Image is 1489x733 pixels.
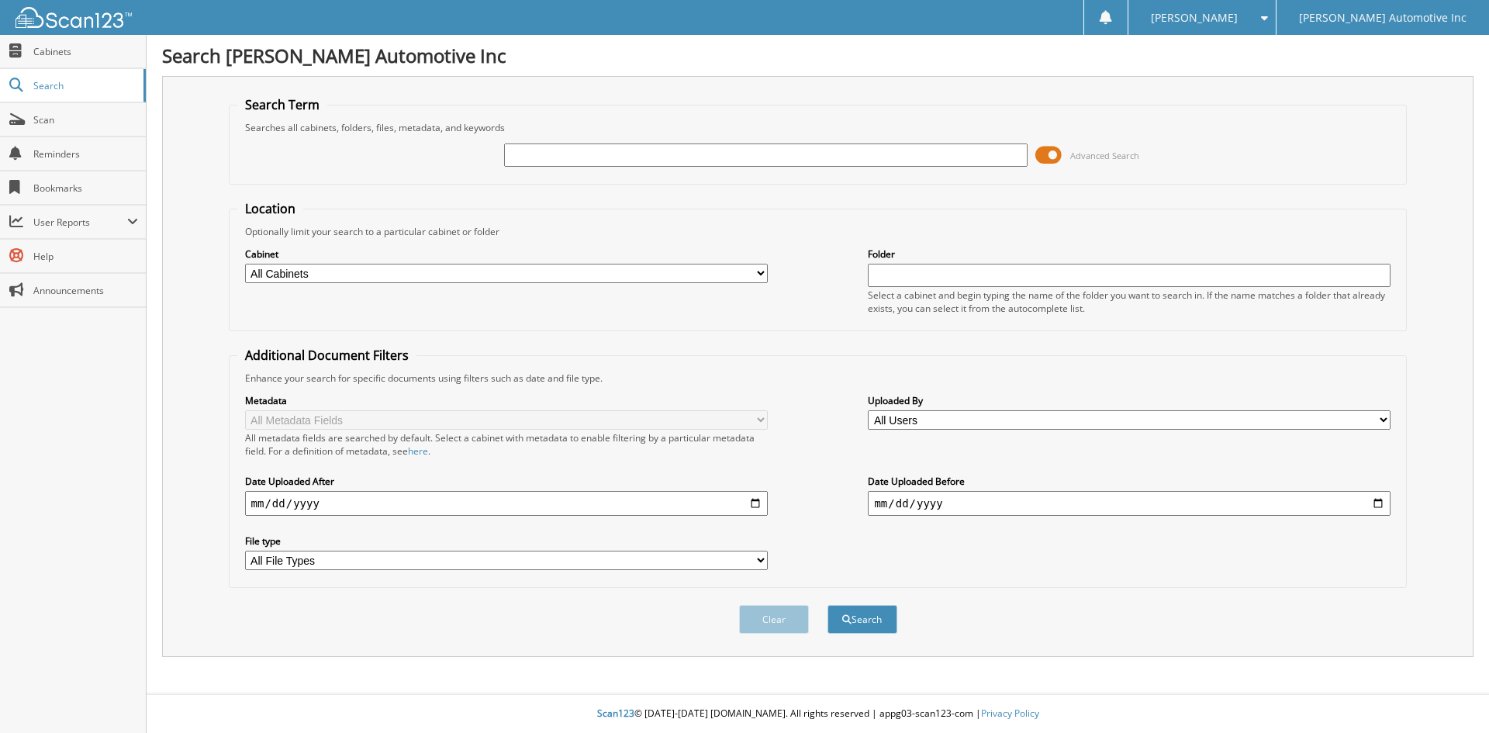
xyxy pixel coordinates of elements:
[868,475,1391,488] label: Date Uploaded Before
[245,394,768,407] label: Metadata
[868,491,1391,516] input: end
[147,695,1489,733] div: © [DATE]-[DATE] [DOMAIN_NAME]. All rights reserved | appg03-scan123-com |
[597,707,634,720] span: Scan123
[237,347,416,364] legend: Additional Document Filters
[237,225,1399,238] div: Optionally limit your search to a particular cabinet or folder
[868,394,1391,407] label: Uploaded By
[868,247,1391,261] label: Folder
[1070,150,1139,161] span: Advanced Search
[237,96,327,113] legend: Search Term
[33,113,138,126] span: Scan
[33,182,138,195] span: Bookmarks
[245,534,768,548] label: File type
[245,247,768,261] label: Cabinet
[237,121,1399,134] div: Searches all cabinets, folders, files, metadata, and keywords
[33,250,138,263] span: Help
[33,45,138,58] span: Cabinets
[245,475,768,488] label: Date Uploaded After
[868,289,1391,315] div: Select a cabinet and begin typing the name of the folder you want to search in. If the name match...
[33,147,138,161] span: Reminders
[33,284,138,297] span: Announcements
[245,491,768,516] input: start
[33,216,127,229] span: User Reports
[408,444,428,458] a: here
[1151,13,1238,22] span: [PERSON_NAME]
[237,200,303,217] legend: Location
[245,431,768,458] div: All metadata fields are searched by default. Select a cabinet with metadata to enable filtering b...
[237,372,1399,385] div: Enhance your search for specific documents using filters such as date and file type.
[1299,13,1467,22] span: [PERSON_NAME] Automotive Inc
[827,605,897,634] button: Search
[981,707,1039,720] a: Privacy Policy
[739,605,809,634] button: Clear
[33,79,136,92] span: Search
[16,7,132,28] img: scan123-logo-white.svg
[162,43,1473,68] h1: Search [PERSON_NAME] Automotive Inc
